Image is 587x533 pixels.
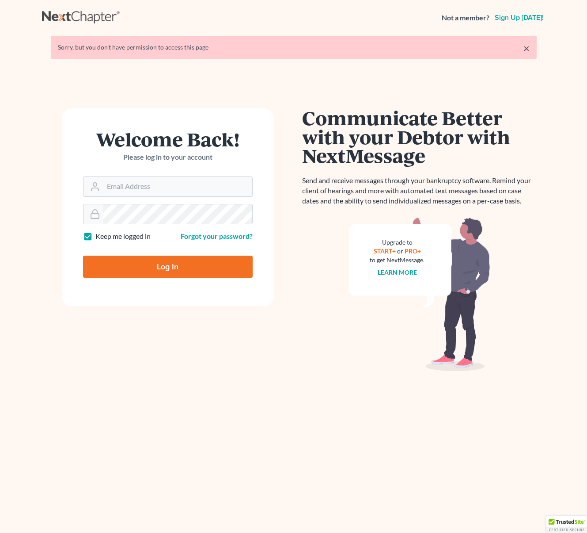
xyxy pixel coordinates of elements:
div: Upgrade to [370,238,425,247]
a: × [523,43,530,54]
p: Send and receive messages through your bankruptcy software. Remind your client of hearings and mo... [303,176,537,206]
a: START+ [374,247,396,255]
a: Sign up [DATE]! [493,14,545,21]
strong: Not a member? [442,13,489,23]
a: Forgot your password? [181,232,253,240]
h1: Communicate Better with your Debtor with NextMessage [303,108,537,165]
div: TrustedSite Certified [546,516,587,533]
span: or [397,247,403,255]
input: Email Address [103,177,252,196]
div: Sorry, but you don't have permission to access this page [58,43,530,52]
p: Please log in to your account [83,152,253,162]
div: to get NextMessage. [370,256,425,265]
label: Keep me logged in [95,231,151,242]
input: Log In [83,256,253,278]
a: PRO+ [405,247,421,255]
a: Learn more [378,268,417,276]
img: nextmessage_bg-59042aed3d76b12b5cd301f8e5b87938c9018125f34e5fa2b7a6b67550977c72.svg [349,217,490,372]
h1: Welcome Back! [83,130,253,149]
